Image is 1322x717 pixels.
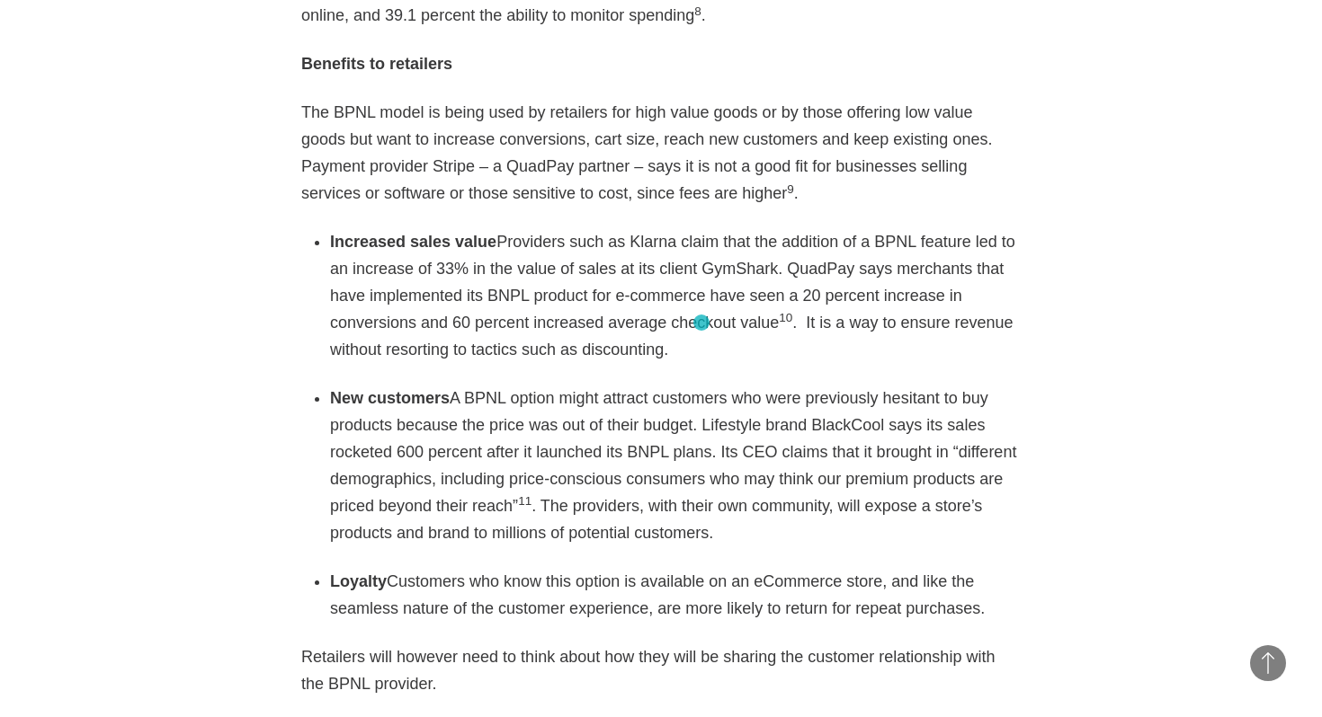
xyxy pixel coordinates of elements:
li: Providers such as Klarna claim that the addition of a BPNL feature led to an increase of 33% in t... [330,228,1021,363]
li: Customers who know this option is available on an eCommerce store, and like the seamless nature o... [330,568,1021,622]
sup: 11 [518,494,531,508]
strong: Loyalty [330,572,387,590]
sup: 8 [694,4,701,18]
p: Retailers will however need to think about how they will be sharing the customer relationship wit... [301,643,1021,697]
button: Back to Top [1250,645,1286,681]
sup: 9 [787,182,794,196]
strong: Benefits to retailers [301,55,452,73]
strong: Increased sales value [330,233,496,251]
p: The BPNL model is being used by retailers for high value goods or by those offering low value goo... [301,99,1021,207]
strong: New customers [330,389,450,407]
sup: 10 [779,311,792,324]
li: A BPNL option might attract customers who were previously hesitant to buy products because the pr... [330,385,1021,546]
